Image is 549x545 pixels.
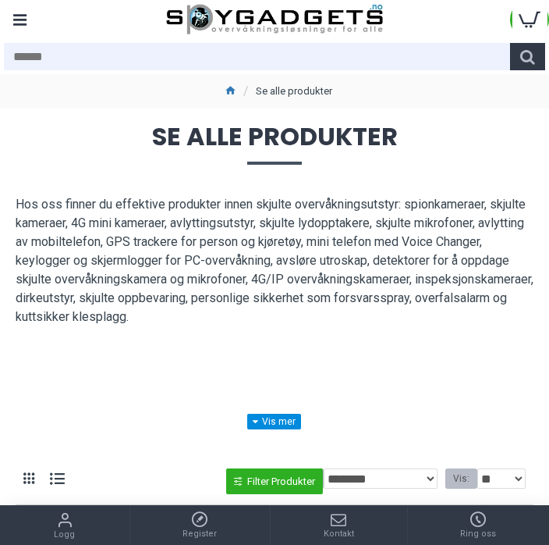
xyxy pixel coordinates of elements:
[460,528,496,541] span: Ring oss
[226,468,323,494] a: Filter Produkter
[54,529,75,542] span: Logg
[130,506,271,545] a: Register
[166,4,383,35] img: SpyGadgets.no
[324,528,354,541] span: Kontakt
[445,468,477,489] label: Vis:
[182,528,217,541] span: Register
[16,124,533,164] span: Se alle produkter
[271,506,407,545] a: Kontakt
[16,195,533,326] p: Hos oss finner du effektive produkter innen skjulte overvåkningsutstyr: spionkameraer, skjulte ka...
